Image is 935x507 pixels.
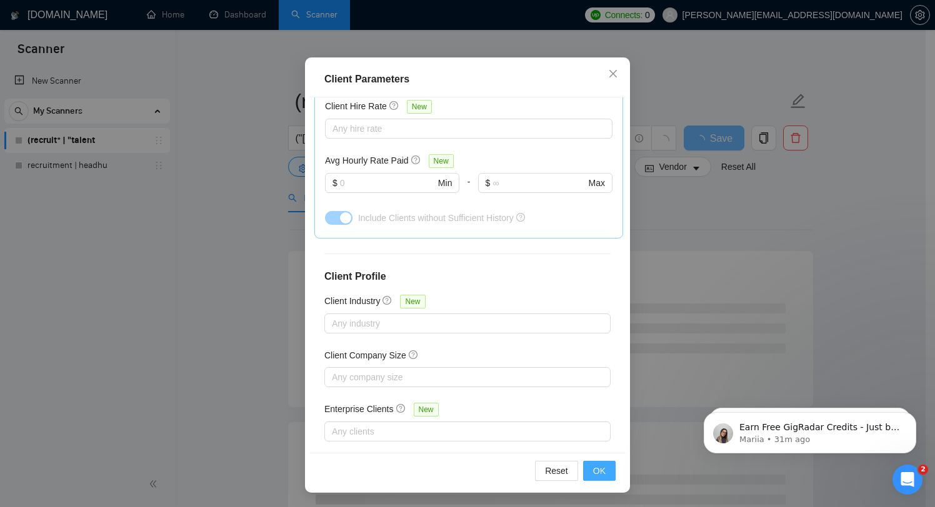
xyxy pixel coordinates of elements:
span: question-circle [396,403,406,413]
span: $ [486,176,491,190]
span: New [429,154,454,168]
iframe: Intercom notifications message [685,386,935,473]
span: New [407,100,432,114]
div: - [459,173,477,208]
span: $ [332,176,337,190]
h5: Client Industry [324,294,380,308]
input: 0 [340,176,436,190]
span: New [414,403,439,416]
span: question-circle [409,350,419,360]
h5: Enterprise Clients [324,402,394,416]
span: question-circle [516,213,525,222]
span: close [608,69,618,79]
span: OK [593,464,606,478]
button: Close [596,57,630,91]
input: ∞ [492,176,586,190]
iframe: Intercom live chat [892,465,922,495]
h5: Client Company Size [324,348,406,362]
span: New [400,295,425,308]
span: Include Clients without Sufficient History [358,213,514,223]
span: Max [589,176,605,190]
div: Client Parameters [324,72,611,87]
span: question-circle [411,155,421,165]
h5: Avg Hourly Rate Paid [325,154,409,167]
h4: Client Profile [324,269,611,284]
span: Reset [545,464,568,478]
span: Min [438,176,452,190]
button: Reset [535,461,578,481]
span: question-circle [389,101,399,111]
span: question-circle [382,295,392,305]
h5: Client Hire Rate [325,99,387,113]
span: 2 [918,465,928,475]
button: OK [583,461,616,481]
